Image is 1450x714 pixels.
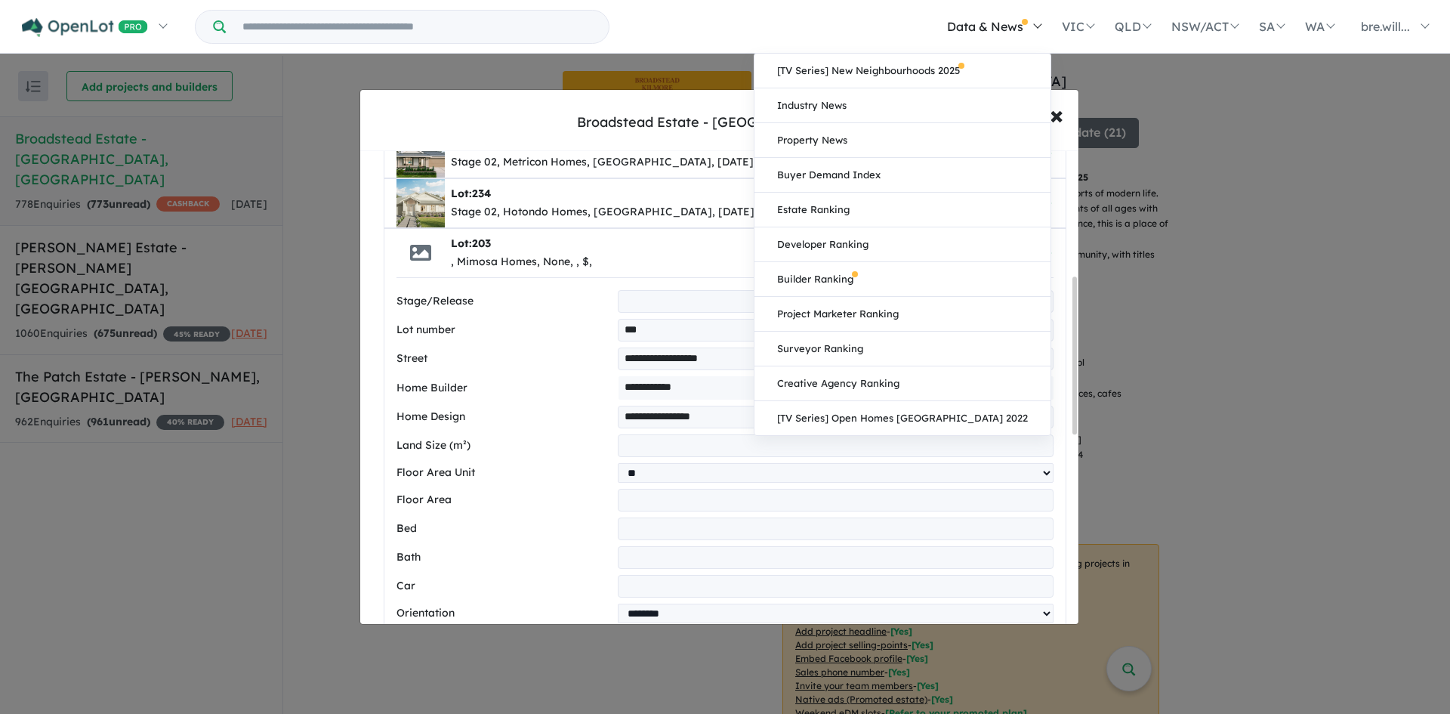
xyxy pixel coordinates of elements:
[754,54,1050,88] a: [TV Series] New Neighbourhoods 2025
[396,604,612,623] label: Orientation
[1361,19,1410,34] span: bre.will...
[396,437,612,455] label: Land Size (m²)
[396,464,612,482] label: Floor Area Unit
[754,262,1050,297] a: Builder Ranking
[396,491,612,509] label: Floor Area
[1050,98,1063,131] span: ×
[229,11,606,43] input: Try estate name, suburb, builder or developer
[396,292,612,311] label: Stage/Release
[451,253,592,271] div: , Mimosa Homes, None, , $,
[754,88,1050,123] a: Industry News
[396,577,612,595] label: Car
[577,113,862,132] div: Broadstead Estate - [GEOGRAPHIC_DATA]
[754,227,1050,262] a: Developer Ranking
[396,520,612,538] label: Bed
[396,179,445,227] img: Broadstead%20Estate%20-%20Kilmore%20-%20Lot%20234___1738649510.png
[396,408,612,426] label: Home Design
[396,129,445,178] img: Broadstead%20Estate%20-%20Kilmore%20-%20Lot%20235___1738637478.png
[396,379,612,397] label: Home Builder
[754,193,1050,227] a: Estate Ranking
[451,187,491,200] b: Lot:
[451,153,863,172] div: Stage 02, Metricon Homes, [GEOGRAPHIC_DATA], [DATE], $804,060, Available
[472,187,491,200] span: 234
[754,158,1050,193] a: Buyer Demand Index
[754,123,1050,158] a: Property News
[451,203,861,221] div: Stage 02, Hotondo Homes, [GEOGRAPHIC_DATA], [DATE], $888,610, Available
[22,18,148,37] img: Openlot PRO Logo White
[472,236,491,250] span: 203
[396,321,612,339] label: Lot number
[451,236,491,250] b: Lot:
[396,350,612,368] label: Street
[754,366,1050,401] a: Creative Agency Ranking
[754,332,1050,366] a: Surveyor Ranking
[754,297,1050,332] a: Project Marketer Ranking
[396,549,612,567] label: Bath
[754,401,1050,435] a: [TV Series] Open Homes [GEOGRAPHIC_DATA] 2022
